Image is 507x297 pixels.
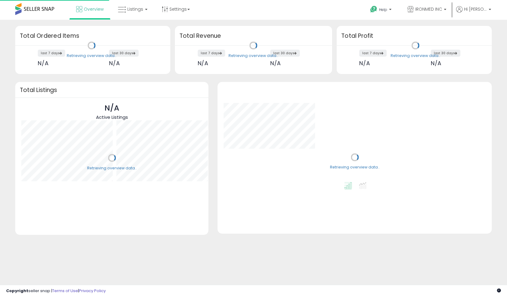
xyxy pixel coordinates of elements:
[127,6,143,12] span: Listings
[67,53,116,58] div: Retrieving overview data..
[370,5,378,13] i: Get Help
[415,6,442,12] span: IRONMED INC
[456,6,491,20] a: Hi [PERSON_NAME]
[391,53,440,58] div: Retrieving overview data..
[365,1,398,20] a: Help
[87,165,137,171] div: Retrieving overview data..
[84,6,104,12] span: Overview
[379,7,387,12] span: Help
[229,53,278,58] div: Retrieving overview data..
[464,6,487,12] span: Hi [PERSON_NAME]
[330,165,380,170] div: Retrieving overview data..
